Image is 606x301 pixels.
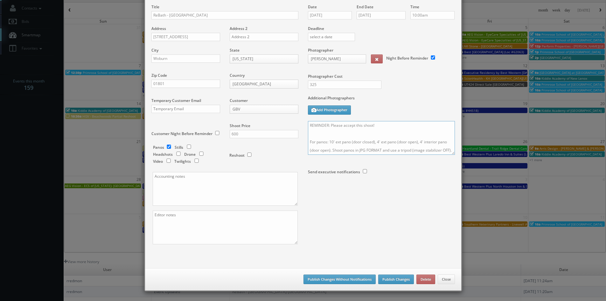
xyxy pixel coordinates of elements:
[229,153,245,158] label: Reshoot
[153,152,173,157] label: Headshots
[230,98,248,103] label: Customer
[153,145,164,150] label: Panos
[233,105,290,113] span: GBV
[151,26,166,31] label: Address
[151,80,220,88] input: Zip Code
[230,33,298,41] input: Address 2
[151,33,220,41] input: Address
[357,11,406,19] input: Select a date
[230,130,298,138] input: Shoot Price
[308,169,360,175] label: Send executive notifications
[357,4,373,10] label: End Date
[303,26,460,31] label: Deadline
[230,80,298,89] a: [GEOGRAPHIC_DATA]
[230,26,247,31] label: Address 2
[308,33,355,41] input: select a date
[151,54,220,63] input: City
[378,275,414,284] button: Publish Changes
[151,47,158,53] label: City
[151,11,298,19] input: Title
[438,275,455,284] button: Close
[230,105,298,114] a: GBV
[151,73,167,78] label: Zip Code
[230,123,250,128] label: Shoot Price
[151,4,159,10] label: Title
[153,159,163,164] label: Video
[308,11,352,19] input: Select a date
[308,95,455,104] label: Additional Photographers
[151,98,201,103] label: Temporary Customer Email
[233,80,290,88] span: [GEOGRAPHIC_DATA]
[233,55,290,63] span: [US_STATE]
[308,105,351,115] button: Add Photographer
[175,145,183,150] label: Stills
[174,159,191,164] label: Twilights
[303,275,376,284] button: Publish Changes Without Notifications
[230,54,298,63] a: [US_STATE]
[410,4,419,10] label: Time
[308,4,317,10] label: Date
[230,73,245,78] label: Country
[386,55,428,61] label: Night Before Reminder
[311,55,358,63] span: [PERSON_NAME]
[303,74,460,79] label: Photographer Cost
[416,275,435,284] button: Delete
[230,47,240,53] label: State
[151,131,212,136] label: Customer Night Before Reminder
[308,81,381,89] input: Photographer Cost
[308,47,333,53] label: Photographer
[151,105,220,113] input: Temporary Email
[184,152,196,157] label: Drone
[308,54,366,63] a: [PERSON_NAME]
